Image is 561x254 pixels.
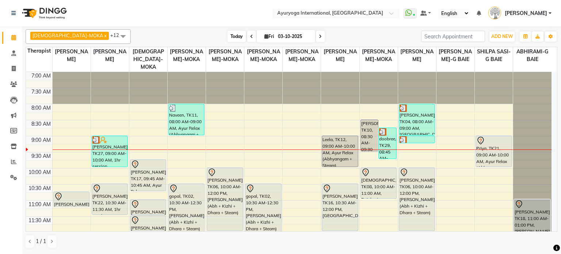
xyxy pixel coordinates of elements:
[399,104,435,135] div: [PERSON_NAME], TK04, 08:00 AM-09:00 AM, [GEOGRAPHIC_DATA]
[103,33,107,38] a: x
[399,168,435,231] div: [PERSON_NAME], TK06, 10:00 AM-12:00 PM, [PERSON_NAME] (Abh + Kizhi + Dhara + Steam)
[360,47,398,64] span: [PERSON_NAME]-MOKA
[27,217,52,224] div: 11:30 AM
[169,184,205,246] div: gopal, TK02, 10:30 AM-12:30 PM, [PERSON_NAME] (Abh + Kizhi + Dhara + Steam)
[27,185,52,192] div: 10:30 AM
[379,128,396,159] div: doobree, TK29, 08:45 AM-09:45 AM, Rujahari (Ayurvedic pain relieveing massage)
[245,184,281,246] div: gopal, TK02, 10:30 AM-12:30 PM, [PERSON_NAME] (Abh + Kizhi + Dhara + Steam)
[91,47,129,64] span: [PERSON_NAME]
[30,120,52,128] div: 8:30 AM
[361,120,378,151] div: [PERSON_NAME], TK10, 08:30 AM-09:30 AM, Brightening Facial
[491,34,513,39] span: ADD NEW
[321,47,359,64] span: [PERSON_NAME]
[263,34,276,39] span: Fri
[436,47,474,64] span: [PERSON_NAME]-G BAIE
[33,33,103,38] span: [DEMOGRAPHIC_DATA]-MOKA
[322,184,358,231] div: [PERSON_NAME], TK16, 10:30 AM-12:00 PM, [GEOGRAPHIC_DATA]
[53,47,91,64] span: [PERSON_NAME]
[168,47,206,64] span: [PERSON_NAME]-MOKA
[30,104,52,112] div: 8:00 AM
[110,32,125,38] span: +12
[421,31,485,42] input: Search Appointment
[92,184,128,215] div: [PERSON_NAME], TK22, 10:30 AM-11:30 AM, 1hr session
[30,88,52,96] div: 7:30 AM
[399,136,435,143] div: [PERSON_NAME], TK04, 09:00 AM-09:15 AM, Virechanam
[361,168,397,198] div: [DEMOGRAPHIC_DATA], TK08, 10:00 AM-11:00 AM, Rujahari (Ayurvedic pain relieveing massage)
[130,160,166,191] div: [PERSON_NAME], TK17, 09:45 AM-10:45 AM, Ayur Relax (Abhyangam + Steam)
[476,136,512,167] div: Priya, TK21, 09:00 AM-10:00 AM, Ayur Relax (Abhyangam + Steam)
[54,192,89,206] div: [PERSON_NAME], TK18, 10:45 AM-11:15 AM, Consultation with [PERSON_NAME] at [GEOGRAPHIC_DATA]
[488,7,501,19] img: Dr ADARSH THAIKKADATH
[30,72,52,80] div: 7:00 AM
[130,216,166,231] div: [PERSON_NAME], TK15, 11:30 AM-12:00 PM, Pichu
[27,201,52,208] div: 11:00 AM
[26,47,52,55] div: Therapist
[19,3,69,23] img: logo
[30,136,52,144] div: 9:00 AM
[206,47,244,64] span: [PERSON_NAME]-MOKA
[322,136,358,167] div: Leela, TK12, 09:00 AM-10:00 AM, Ayur Relax (Abhyangam + Steam)
[30,152,52,160] div: 9:30 AM
[207,168,243,231] div: [PERSON_NAME], TK06, 10:00 AM-12:00 PM, [PERSON_NAME] (Abh + Kizhi + Dhara + Steam)
[92,136,128,167] div: [PERSON_NAME], TK27, 09:00 AM-10:00 AM, 1hr session
[228,31,246,42] span: Today
[398,47,436,64] span: [PERSON_NAME]
[505,10,547,17] span: [PERSON_NAME]
[129,47,167,72] span: [DEMOGRAPHIC_DATA]-MOKA
[475,47,513,64] span: SHILPA SASI-G BAIE
[130,200,166,215] div: [PERSON_NAME], TK15, 11:00 AM-11:30 AM, Sthanika Podikizhi
[489,31,515,42] button: ADD NEW
[36,238,46,245] span: 1 / 1
[244,47,282,64] span: [PERSON_NAME]-MOKA
[276,31,312,42] input: 2025-10-03
[169,104,205,135] div: Naveen, TK11, 08:00 AM-09:00 AM, Ayur Relax (Abhyangam + Steam)
[513,47,552,64] span: ABHIRAMI-G BAIE
[283,47,321,64] span: [PERSON_NAME]-MOKA
[27,168,52,176] div: 10:00 AM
